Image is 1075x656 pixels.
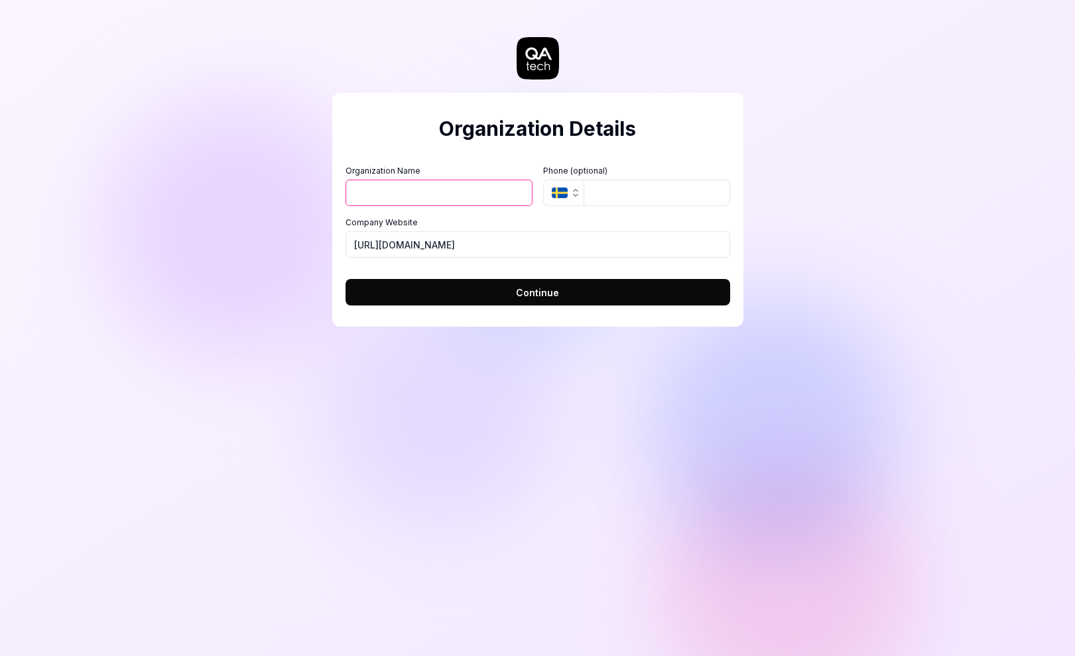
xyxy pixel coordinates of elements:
[346,165,533,177] label: Organization Name
[346,114,730,144] h2: Organization Details
[346,279,730,305] button: Continue
[543,165,730,177] label: Phone (optional)
[516,286,559,300] span: Continue
[346,217,730,229] label: Company Website
[346,231,730,258] input: https://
